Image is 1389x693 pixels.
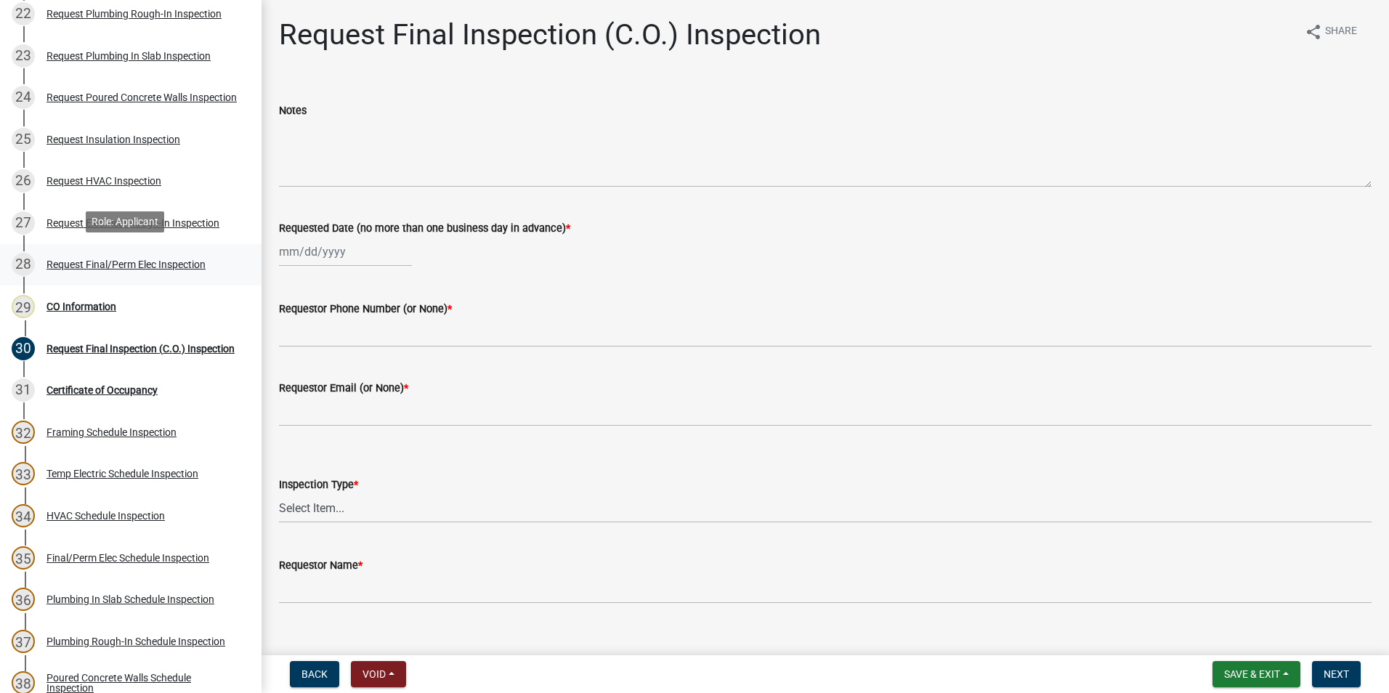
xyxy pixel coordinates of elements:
[12,253,35,276] div: 28
[12,462,35,485] div: 33
[279,304,452,315] label: Requestor Phone Number (or None)
[46,344,235,354] div: Request Final Inspection (C.O.) Inspection
[46,92,237,102] div: Request Poured Concrete Walls Inspection
[46,176,161,186] div: Request HVAC Inspection
[46,511,165,521] div: HVAC Schedule Inspection
[12,504,35,527] div: 34
[12,337,35,360] div: 30
[279,17,821,52] h1: Request Final Inspection (C.O.) Inspection
[1324,668,1349,680] span: Next
[46,427,177,437] div: Framing Schedule Inspection
[1212,661,1300,687] button: Save & Exit
[279,384,408,394] label: Requestor Email (or None)
[1224,668,1280,680] span: Save & Exit
[46,469,198,479] div: Temp Electric Schedule Inspection
[1293,17,1369,46] button: shareShare
[290,661,339,687] button: Back
[12,378,35,402] div: 31
[46,636,225,647] div: Plumbing Rough-In Schedule Inspection
[46,51,211,61] div: Request Plumbing In Slab Inspection
[46,594,214,604] div: Plumbing In Slab Schedule Inspection
[46,259,206,269] div: Request Final/Perm Elec Inspection
[46,9,222,19] div: Request Plumbing Rough-In Inspection
[46,673,238,693] div: Poured Concrete Walls Schedule Inspection
[12,546,35,570] div: 35
[279,106,307,116] label: Notes
[12,295,35,318] div: 29
[1312,661,1361,687] button: Next
[1325,23,1357,41] span: Share
[301,668,328,680] span: Back
[12,169,35,192] div: 26
[46,218,219,228] div: Request Electrical Rough-In Inspection
[279,480,358,490] label: Inspection Type
[12,588,35,611] div: 36
[12,86,35,109] div: 24
[279,237,412,267] input: mm/dd/yyyy
[12,44,35,68] div: 23
[46,553,209,563] div: Final/Perm Elec Schedule Inspection
[12,2,35,25] div: 22
[12,128,35,151] div: 25
[46,301,116,312] div: CO Information
[279,561,363,571] label: Requestor Name
[46,385,158,395] div: Certificate of Occupancy
[351,661,406,687] button: Void
[12,421,35,444] div: 32
[363,668,386,680] span: Void
[1305,23,1322,41] i: share
[12,630,35,653] div: 37
[46,134,180,145] div: Request Insulation Inspection
[279,224,570,234] label: Requested Date (no more than one business day in advance)
[12,211,35,235] div: 27
[86,211,164,232] div: Role: Applicant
